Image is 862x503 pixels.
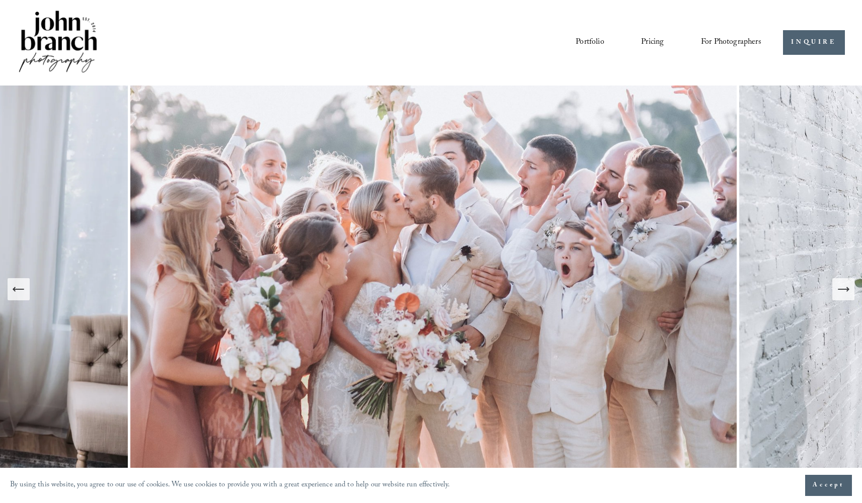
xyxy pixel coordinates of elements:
[832,278,854,300] button: Next Slide
[576,34,604,51] a: Portfolio
[813,480,844,490] span: Accept
[701,34,761,51] a: folder dropdown
[641,34,664,51] a: Pricing
[805,475,852,496] button: Accept
[10,478,450,493] p: By using this website, you agree to our use of cookies. We use cookies to provide you with a grea...
[128,86,739,493] img: A wedding party celebrating outdoors, featuring a bride and groom kissing amidst cheering bridesm...
[17,9,99,76] img: John Branch IV Photography
[8,278,30,300] button: Previous Slide
[783,30,845,55] a: INQUIRE
[701,35,761,50] span: For Photographers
